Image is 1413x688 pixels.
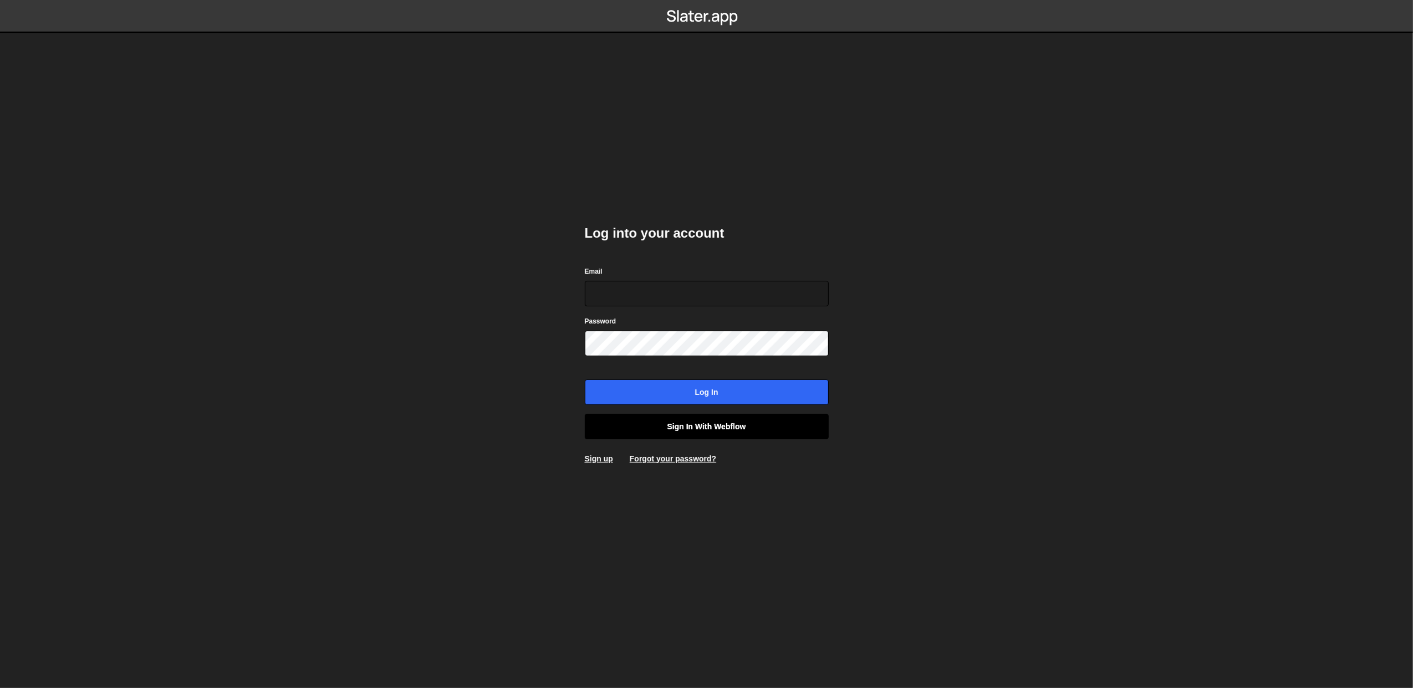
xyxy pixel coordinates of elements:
a: Sign in with Webflow [585,414,829,439]
a: Sign up [585,454,613,463]
a: Forgot your password? [630,454,716,463]
input: Log in [585,379,829,405]
h2: Log into your account [585,224,829,242]
label: Email [585,266,603,277]
label: Password [585,316,616,327]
